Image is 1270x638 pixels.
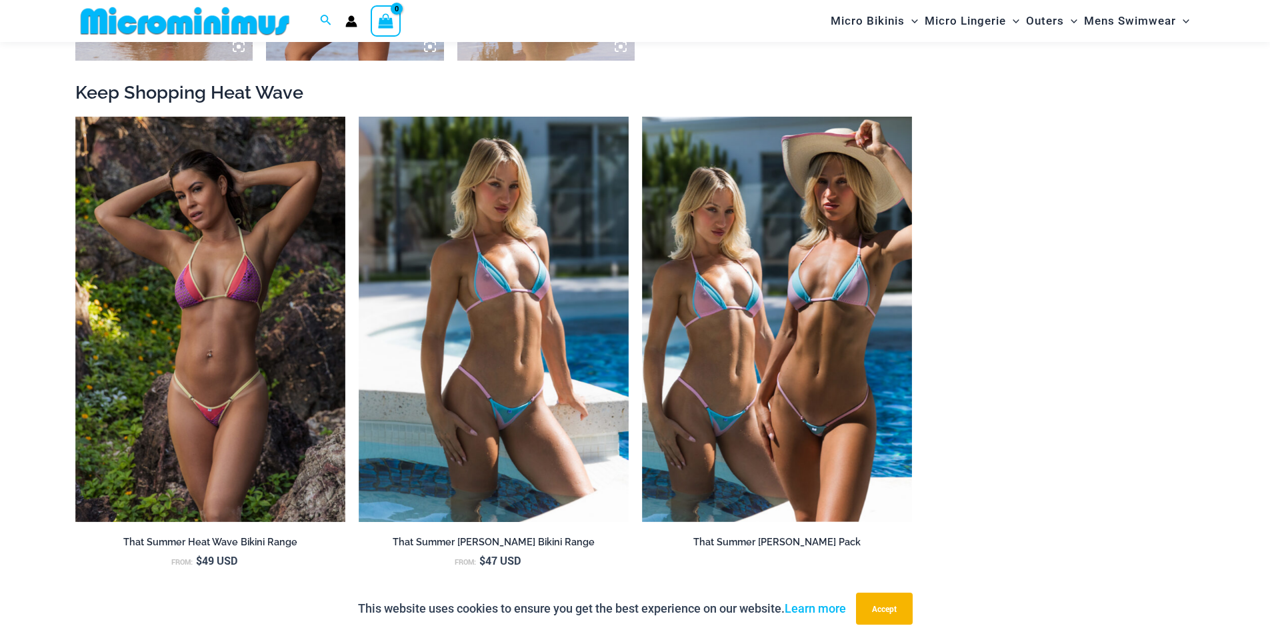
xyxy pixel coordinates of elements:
h2: That Summer [PERSON_NAME] Pack [642,536,912,549]
span: Outers [1026,4,1064,38]
a: OutersMenu ToggleMenu Toggle [1023,4,1081,38]
a: That Summer Dawn 3063 Tri Top 4303 Micro 06That Summer Dawn 3063 Tri Top 4309 Micro 04That Summer... [359,117,629,522]
button: Accept [856,593,913,625]
span: From: [455,557,476,567]
a: Search icon link [320,13,332,29]
a: Learn more [785,601,846,615]
span: Micro Bikinis [831,4,905,38]
a: That Summer Dawn PackThat Summer Dawn 3063 Tri Top 4309 Micro 04That Summer Dawn 3063 Tri Top 430... [642,117,912,522]
a: That Summer [PERSON_NAME] Bikini Range [359,536,629,553]
a: That Summer Heat Wave 3063 Tri Top 4303 Micro Bottom 01That Summer Heat Wave 3063 Tri Top 4303 Mi... [75,117,345,522]
span: $ [479,553,485,567]
a: That Summer [PERSON_NAME] Pack [642,536,912,553]
span: Menu Toggle [1064,4,1077,38]
a: That Summer Heat Wave Bikini Range [75,536,345,553]
a: Mens SwimwearMenu ToggleMenu Toggle [1081,4,1193,38]
nav: Site Navigation [825,2,1195,40]
span: Mens Swimwear [1084,4,1176,38]
img: That Summer Heat Wave 3063 Tri Top 4303 Micro Bottom 04 [75,117,345,522]
p: This website uses cookies to ensure you get the best experience on our website. [358,599,846,619]
a: Micro LingerieMenu ToggleMenu Toggle [921,4,1023,38]
span: Menu Toggle [1176,4,1189,38]
a: Micro BikinisMenu ToggleMenu Toggle [827,4,921,38]
span: From: [171,557,193,567]
bdi: 47 USD [479,553,521,567]
h2: That Summer [PERSON_NAME] Bikini Range [359,536,629,549]
a: View Shopping Cart, empty [371,5,401,36]
img: That Summer Dawn 3063 Tri Top 4303 Micro 06 [359,117,629,522]
span: $ [196,553,202,567]
img: MM SHOP LOGO FLAT [75,6,295,36]
span: Menu Toggle [905,4,918,38]
span: Micro Lingerie [925,4,1006,38]
bdi: 49 USD [196,553,237,567]
span: Menu Toggle [1006,4,1019,38]
h2: Keep Shopping Heat Wave [75,81,1195,104]
a: Account icon link [345,15,357,27]
img: That Summer Dawn Pack [642,117,912,522]
h2: That Summer Heat Wave Bikini Range [75,536,345,549]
